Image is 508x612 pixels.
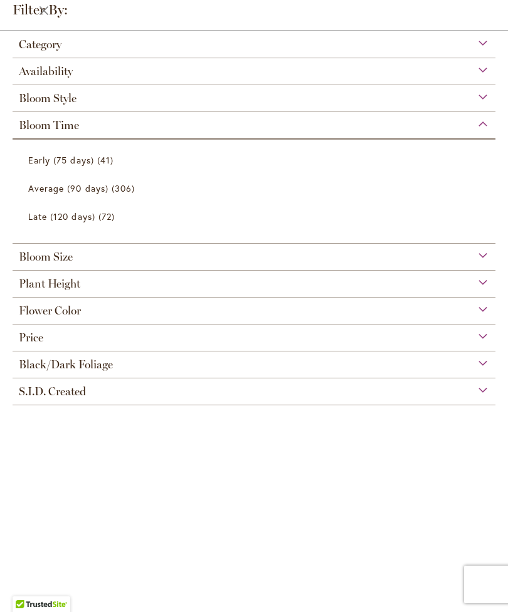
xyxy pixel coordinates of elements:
span: 306 [112,182,138,195]
a: Early (75 days) 41 [28,149,483,171]
span: Average (90 days) [28,182,108,194]
span: Category [19,38,61,51]
span: Bloom Time [19,118,79,132]
span: Price [19,331,43,345]
span: Availability [19,65,73,78]
span: Bloom Size [19,250,73,264]
a: Late (120 days) 72 [28,205,483,227]
iframe: Launch Accessibility Center [9,568,45,603]
span: 41 [97,153,117,167]
span: Black/Dark Foliage [19,358,113,371]
a: Average (90 days) 306 [28,177,483,199]
span: Flower Color [19,304,81,318]
span: Early (75 days) [28,154,94,166]
span: Plant Height [19,277,80,291]
span: S.I.D. Created [19,385,86,398]
span: Late (120 days) [28,210,95,222]
span: Bloom Style [19,91,77,105]
span: 72 [98,210,118,223]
